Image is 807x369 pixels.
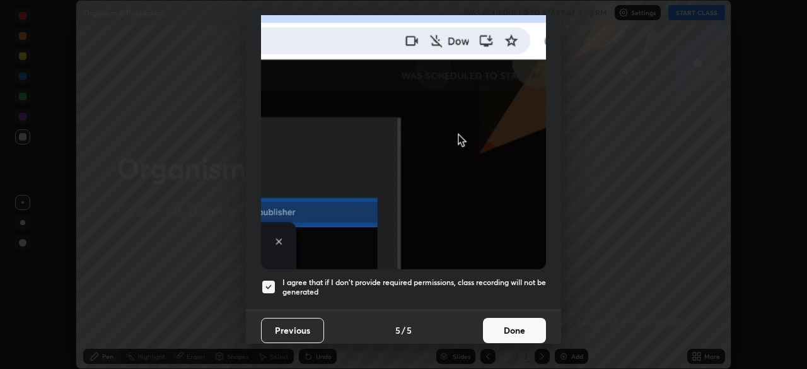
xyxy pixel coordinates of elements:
[407,324,412,337] h4: 5
[261,318,324,343] button: Previous
[395,324,400,337] h4: 5
[483,318,546,343] button: Done
[282,278,546,297] h5: I agree that if I don't provide required permissions, class recording will not be generated
[402,324,405,337] h4: /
